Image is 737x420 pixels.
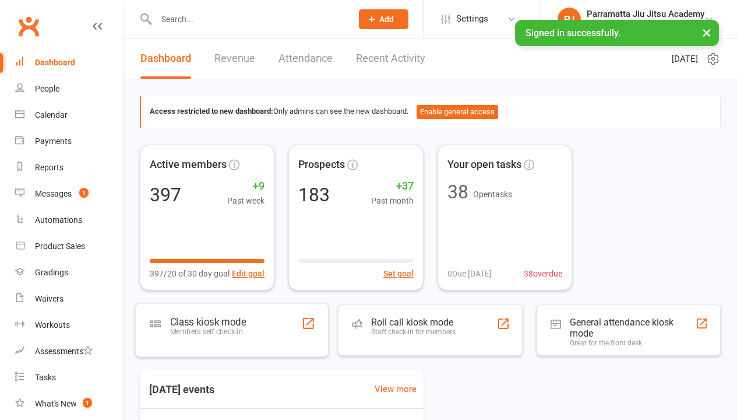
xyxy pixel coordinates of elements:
input: Search... [153,11,344,27]
div: Parramatta Jiu Jitsu Academy [587,19,704,30]
a: Calendar [15,102,123,128]
h3: [DATE] events [140,379,224,400]
div: Class kiosk mode [170,316,246,327]
span: Active members [150,156,227,173]
a: Payments [15,128,123,155]
span: Past month [371,194,414,207]
a: Reports [15,155,123,181]
button: Enable general access [417,105,498,119]
button: × [696,20,717,45]
div: Parramatta Jiu Jitsu Academy [587,9,704,19]
a: People [15,76,123,102]
div: 183 [298,185,330,204]
div: Great for the front desk [570,339,695,347]
div: Workouts [35,320,70,330]
span: +9 [227,178,265,195]
div: Gradings [35,268,68,277]
div: Tasks [35,373,56,382]
a: Attendance [278,38,333,79]
a: What's New1 [15,391,123,417]
div: Staff check-in for members [371,328,456,336]
span: Add [379,15,394,24]
span: Your open tasks [447,156,521,173]
span: Prospects [298,156,345,173]
button: Edit goal [232,267,265,280]
a: Tasks [15,365,123,391]
span: Settings [456,6,488,32]
span: 1 [83,398,92,408]
div: Only admins can see the new dashboard. [150,105,711,119]
div: Calendar [35,110,68,120]
a: Dashboard [140,38,191,79]
span: +37 [371,178,414,195]
a: Messages 1 [15,181,123,207]
a: Clubworx [14,12,43,41]
strong: Access restricted to new dashboard: [150,107,273,116]
a: Workouts [15,312,123,338]
div: Waivers [35,294,64,303]
a: View more [375,382,417,396]
div: Roll call kiosk mode [371,317,456,328]
span: 397/20 of 30 day goal [150,267,230,280]
a: Recent Activity [356,38,425,79]
span: [DATE] [672,52,698,66]
div: 38 [447,183,468,201]
span: Past week [227,194,265,207]
a: Gradings [15,260,123,286]
span: Signed in successfully. [526,27,620,38]
a: Automations [15,207,123,233]
div: Assessments [35,346,93,356]
span: 38 overdue [524,267,562,280]
div: What's New [35,399,77,408]
div: PJ [558,8,581,31]
span: 0 Due [DATE] [447,267,492,280]
a: Revenue [214,38,255,79]
a: Dashboard [15,50,123,76]
div: Members self check-in [170,327,246,336]
div: Reports [35,163,64,172]
div: People [35,84,59,93]
div: Automations [35,215,82,225]
div: Dashboard [35,58,75,67]
div: Payments [35,136,72,146]
div: Messages [35,189,72,198]
div: Product Sales [35,242,85,251]
div: 397 [150,185,181,204]
span: Open tasks [473,190,512,199]
a: Assessments [15,338,123,365]
a: Waivers [15,286,123,312]
a: Product Sales [15,233,123,260]
button: Set goal [383,267,414,280]
button: Add [359,9,408,29]
span: 1 [79,188,89,198]
div: General attendance kiosk mode [570,317,695,339]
